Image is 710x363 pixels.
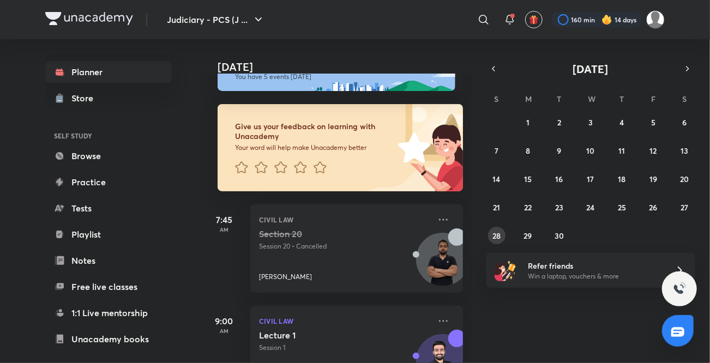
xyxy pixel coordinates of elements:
abbr: September 20, 2025 [680,174,689,184]
abbr: September 30, 2025 [555,231,564,241]
abbr: September 4, 2025 [619,117,624,128]
img: streak [601,14,612,25]
abbr: September 6, 2025 [682,117,687,128]
img: Company Logo [45,12,133,25]
h5: Section 20 [259,228,395,239]
a: Planner [45,61,172,83]
img: ttu [673,282,686,295]
p: AM [202,226,246,233]
a: 1:1 Live mentorship [45,302,172,324]
abbr: September 26, 2025 [649,202,657,213]
p: [PERSON_NAME] [259,272,312,282]
abbr: September 10, 2025 [586,146,594,156]
a: Store [45,87,172,109]
h5: 7:45 [202,213,246,226]
button: September 29, 2025 [519,227,537,244]
a: Free live classes [45,276,172,298]
abbr: September 25, 2025 [618,202,626,213]
abbr: Wednesday [588,94,595,104]
h5: Lecture 1 [259,330,395,341]
button: September 23, 2025 [551,198,568,216]
button: September 10, 2025 [582,142,599,159]
abbr: September 9, 2025 [557,146,562,156]
a: Tests [45,197,172,219]
p: AM [202,328,246,334]
abbr: September 3, 2025 [588,117,593,128]
abbr: Monday [525,94,532,104]
img: feedback_image [361,104,463,191]
abbr: September 18, 2025 [618,174,625,184]
button: September 16, 2025 [551,170,568,187]
p: You have 5 events [DATE] [235,72,446,81]
a: Browse [45,145,172,167]
abbr: September 28, 2025 [492,231,501,241]
p: Your word will help make Unacademy better [235,143,394,152]
button: September 12, 2025 [645,142,662,159]
abbr: Tuesday [557,94,562,104]
button: September 11, 2025 [613,142,630,159]
abbr: Thursday [619,94,624,104]
a: Company Logo [45,12,133,28]
button: September 18, 2025 [613,170,630,187]
a: Playlist [45,223,172,245]
p: Civil Law [259,314,430,328]
abbr: Friday [651,94,655,104]
button: September 20, 2025 [676,170,693,187]
h5: 9:00 [202,314,246,328]
button: [DATE] [501,61,680,76]
div: Store [71,92,100,105]
abbr: September 16, 2025 [556,174,563,184]
abbr: September 1, 2025 [526,117,530,128]
abbr: September 17, 2025 [587,174,594,184]
abbr: September 23, 2025 [555,202,563,213]
abbr: September 8, 2025 [526,146,530,156]
button: September 22, 2025 [519,198,537,216]
button: avatar [525,11,543,28]
img: Avatar [417,239,469,291]
button: September 2, 2025 [551,113,568,131]
button: September 3, 2025 [582,113,599,131]
button: Judiciary - PCS (J ... [160,9,272,31]
button: September 15, 2025 [519,170,537,187]
abbr: September 11, 2025 [618,146,625,156]
button: September 14, 2025 [488,170,506,187]
button: September 7, 2025 [488,142,506,159]
img: Shivangee Singh [646,10,665,29]
abbr: September 5, 2025 [651,117,655,128]
button: September 17, 2025 [582,170,599,187]
h6: SELF STUDY [45,126,172,145]
p: Session 20 • Cancelled [259,241,430,251]
button: September 27, 2025 [676,198,693,216]
h6: Give us your feedback on learning with Unacademy [235,122,394,141]
abbr: September 24, 2025 [586,202,594,213]
button: September 19, 2025 [645,170,662,187]
button: September 26, 2025 [645,198,662,216]
button: September 6, 2025 [676,113,693,131]
button: September 5, 2025 [645,113,662,131]
a: Practice [45,171,172,193]
button: September 8, 2025 [519,142,537,159]
img: avatar [529,15,539,25]
abbr: September 21, 2025 [493,202,500,213]
abbr: September 19, 2025 [649,174,657,184]
a: Notes [45,250,172,271]
button: September 4, 2025 [613,113,630,131]
abbr: September 22, 2025 [524,202,532,213]
abbr: Sunday [495,94,499,104]
button: September 30, 2025 [551,227,568,244]
h4: [DATE] [218,60,474,74]
button: September 24, 2025 [582,198,599,216]
abbr: September 2, 2025 [557,117,561,128]
button: September 25, 2025 [613,198,630,216]
abbr: September 13, 2025 [681,146,688,156]
img: referral [495,259,516,281]
h6: Refer friends [528,260,662,271]
span: [DATE] [573,62,609,76]
button: September 9, 2025 [551,142,568,159]
button: September 13, 2025 [676,142,693,159]
p: Civil Law [259,213,430,226]
a: Unacademy books [45,328,172,350]
button: September 28, 2025 [488,227,506,244]
abbr: September 27, 2025 [681,202,688,213]
p: Session 1 [259,343,430,353]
